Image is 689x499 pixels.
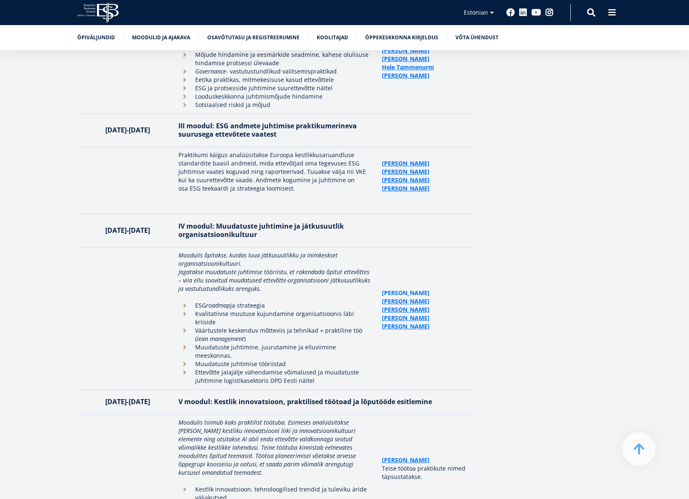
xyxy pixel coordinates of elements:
a: Osavõtutasu ja registreerumine [207,33,300,42]
a: [PERSON_NAME] [382,55,430,63]
p: [DATE]-[DATE] [86,397,170,406]
a: Hele Tammenurm [382,63,434,71]
p: - vastutustundlikud valitsemispraktikad [195,67,374,76]
a: Youtube [531,8,541,17]
a: [PERSON_NAME] [382,314,430,322]
p: Looduskeskkonna juhtimismõjude hindamine [195,92,374,101]
li: Kvalitatiivse muutuse kujundamine organisatsioonis läbi kriiside [178,310,374,326]
p: Sotsiaalsed riskid ja mõjud [195,101,374,109]
a: [PERSON_NAME] [382,176,430,184]
a: Õppekeskkonna kirjeldus [365,33,438,42]
li: Väärtustele keskenduv mõtteviis ja tehnikad + praktiline töö ( ) [178,326,374,343]
a: [PERSON_NAME] [382,322,430,331]
em: roadmap [206,301,230,309]
p: Praktikumi käigus analüüsitakse Euroopa kestlikkusaruandluse standardite baasil andmeid, mida ett... [178,151,374,193]
li: Ettevõtte jalajälje vähendamise võimalused ja muudatuste juhtimine logistikasektoris DPD Eesti nä... [178,368,374,385]
strong: V moodul: Kestlik innovatsioon, praktilised töötoad ja lõputööde esitlemine [178,397,432,406]
a: [PERSON_NAME] [382,168,430,176]
p: Mõjude hindamine ja eesmärkide seadmine, kahese olulisuse hindamise protsessi ülevaade [195,51,374,67]
strong: IV moodul: Muudatuste juhtimine ja jätkusuutlik organisatsioonikultuur [178,221,344,239]
strong: III moodul: ESG andmete juhtimise praktikum [178,121,332,130]
a: Facebook [506,8,515,17]
em: Moodulis toimub kaks praktilist töötuba. Esimeses analüüsitakse [PERSON_NAME] kestliku innovatsio... [178,418,356,476]
p: [DATE]-[DATE] [86,226,170,234]
a: Instagram [545,8,554,17]
a: [PERSON_NAME] [382,297,430,306]
a: Koolitajad [317,33,348,42]
a: Moodulid ja ajakava [132,33,190,42]
p: Eetika praktikas, mitmekesisuse kasud ettevõttele [195,76,374,84]
a: [PERSON_NAME] [382,46,430,55]
a: [PERSON_NAME] [382,289,430,297]
em: lean management [197,335,244,343]
a: Võta ühendust [455,33,498,42]
em: Moodulis õpitakse, kuidas luua jätkusuutlikku ja inimkeskset organisatsioonikultuuri. Jagatakse m... [178,251,370,293]
p: Teise töötoa praktikute nimed täpsustatakse. [382,464,466,481]
p: erineva suurusega ettevõtete vaatest [178,122,374,138]
li: Muudatuste juhtimine, juurutamine ja elluviimine meeskonnas. [178,343,374,360]
a: Õpiväljundid [77,33,115,42]
a: [PERSON_NAME] [382,456,430,464]
em: Governance [195,67,226,75]
a: Linkedin [519,8,527,17]
li: ESG ja strateegia [178,301,374,310]
a: [PERSON_NAME] [382,159,430,168]
p: ESG ja protsesside juhtimine suurettevõtte näitel [195,84,374,92]
a: [PERSON_NAME] [382,71,430,80]
li: Muudatuste juhtimise tööriistad [178,360,374,368]
a: [PERSON_NAME] [382,306,430,314]
p: [DATE]-[DATE] [86,126,170,134]
a: [PERSON_NAME] [382,184,430,193]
